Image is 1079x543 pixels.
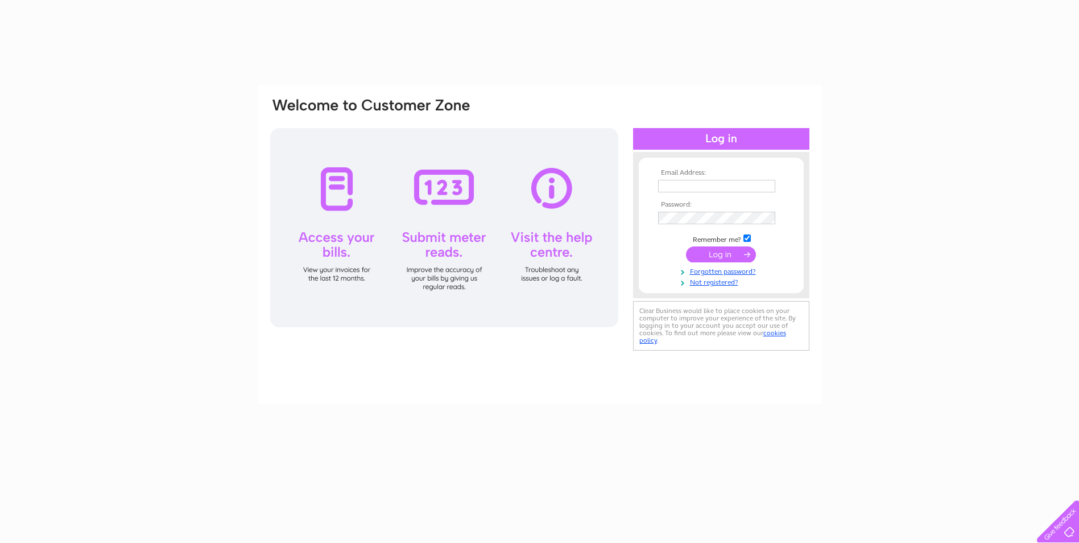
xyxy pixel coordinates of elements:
[686,246,756,262] input: Submit
[658,265,787,276] a: Forgotten password?
[655,233,787,244] td: Remember me?
[655,169,787,177] th: Email Address:
[655,201,787,209] th: Password:
[639,329,786,344] a: cookies policy
[633,301,809,351] div: Clear Business would like to place cookies on your computer to improve your experience of the sit...
[658,276,787,287] a: Not registered?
